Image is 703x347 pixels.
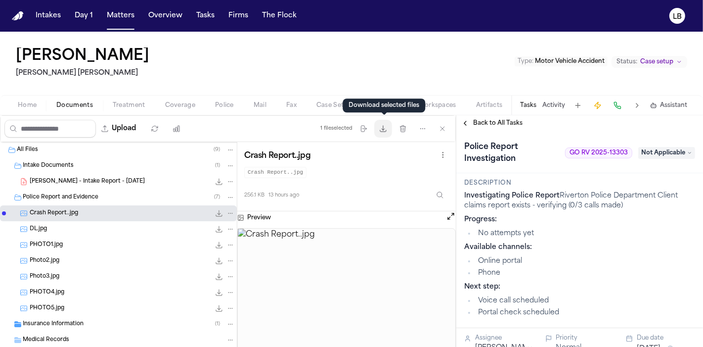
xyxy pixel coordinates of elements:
button: Edit Type: Motor Vehicle Accident [515,56,608,66]
button: Inspect [431,186,449,204]
button: Download S. Doerr - Intake Report - 8.18.25 [214,177,224,187]
h3: Crash Report..jpg [244,151,310,161]
span: GO RV 2025-13303 [565,148,632,158]
span: PHOTO1.jpg [30,241,63,249]
span: Type : [518,58,533,64]
button: Download PHOTO4.jpg [214,288,224,297]
span: Case Setup [316,101,352,109]
span: Artifacts [476,101,503,109]
span: Mail [254,101,266,109]
span: ( 9 ) [214,147,220,152]
button: Upload [96,120,142,138]
div: Download selected files [343,99,425,112]
a: Home [12,11,24,21]
h3: Description [464,179,695,187]
button: Download Photo2.jpg [214,256,224,266]
button: Overview [144,7,186,25]
button: Open preview [446,211,456,224]
li: Online portal [475,256,695,266]
button: Tasks [520,101,536,109]
button: Edit matter name [16,48,149,65]
span: 13 hours ago [268,192,299,199]
button: Add Task [571,99,585,112]
button: Download PHOTO5.jpg [214,303,224,313]
p: Riverton Police Department Client claims report exists - verifying (0/3 calls made) [464,191,695,211]
span: Police Report and Evidence [23,194,98,202]
div: 1 file selected [320,125,352,132]
span: All Files [17,146,38,154]
div: Assignee [475,334,533,342]
span: ( 7 ) [214,195,220,200]
button: Assistant [650,101,687,109]
span: Home [18,101,37,109]
li: Portal check scheduled [475,308,695,318]
span: Insurance Information [23,320,84,329]
button: Make a Call [611,99,624,112]
span: Motor Vehicle Accident [535,58,605,64]
span: Photo3.jpg [30,273,59,281]
button: Back to All Tasks [456,119,527,127]
button: Download DL.jpg [214,224,224,234]
span: Fax [286,101,297,109]
button: Activity [542,101,565,109]
button: Matters [103,7,138,25]
h2: [PERSON_NAME] [PERSON_NAME] [16,67,153,79]
button: Firms [224,7,252,25]
li: No attempts yet [475,229,695,239]
span: Assistant [660,101,687,109]
span: Back to All Tasks [473,119,523,127]
li: Voice call scheduled [475,296,695,306]
li: Phone [475,268,695,278]
button: Change status from Case setup [612,56,687,68]
strong: Investigating Police Report [464,192,560,199]
div: Due date [637,334,695,342]
button: Download PHOTO1.jpg [214,240,224,250]
span: Intake Documents [23,162,74,170]
img: Finch Logo [12,11,24,21]
span: ( 1 ) [215,163,220,168]
code: Crash Report..jpg [244,167,307,178]
button: Open preview [446,211,456,221]
span: PHOTO4.jpg [30,289,64,297]
span: Crash Report..jpg [30,209,78,218]
span: ( 1 ) [215,321,220,327]
button: The Flock [258,7,301,25]
span: Status: [616,58,637,66]
span: Photo2.jpg [30,257,59,265]
button: Download Crash Report..jpg [214,208,224,218]
div: Priority [556,334,615,342]
h3: Preview [247,214,271,222]
span: Case setup [640,58,673,66]
span: Coverage [165,101,195,109]
span: Documents [56,101,93,109]
span: [PERSON_NAME] - Intake Report - [DATE] [30,178,145,186]
input: Search files [4,120,96,138]
button: Day 1 [71,7,97,25]
strong: Progress: [464,216,497,223]
span: 256.1 KB [244,192,264,199]
button: Download Photo3.jpg [214,272,224,282]
span: Medical Records [23,336,69,345]
span: Police [215,101,234,109]
span: Workspaces [418,101,456,109]
button: Tasks [192,7,219,25]
h1: [PERSON_NAME] [16,48,149,65]
h1: Police Report Investigation [460,139,561,167]
span: Not Applicable [638,147,695,159]
span: Treatment [113,101,145,109]
strong: Next step: [464,283,500,291]
button: Create Immediate Task [591,99,605,112]
button: Intakes [32,7,65,25]
strong: Available channels: [464,244,532,251]
span: DL.jpg [30,225,47,234]
span: PHOTO5.jpg [30,304,64,313]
